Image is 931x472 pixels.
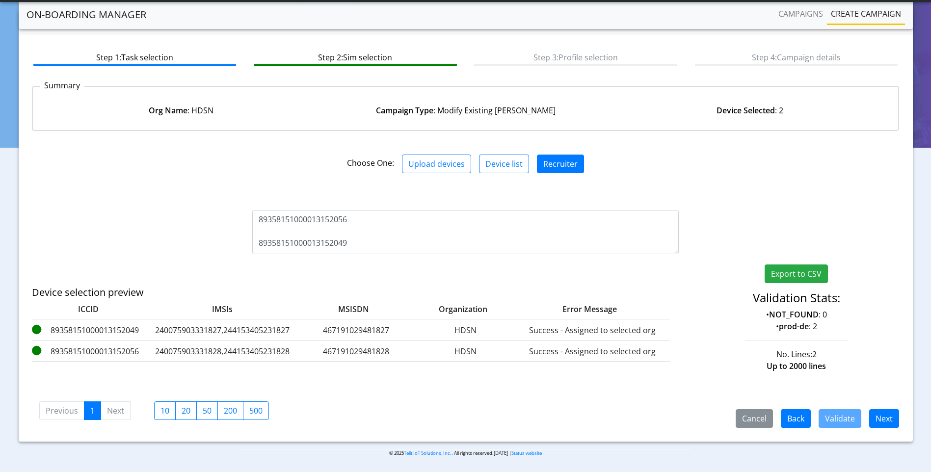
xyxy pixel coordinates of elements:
[765,264,828,283] button: Export to CSV
[323,105,608,116] div: : Modify Existing [PERSON_NAME]
[417,324,515,336] label: HDSN
[300,345,413,357] label: 467191029481828
[693,320,899,332] p: • : 2
[376,105,433,116] strong: Campaign Type
[511,450,542,456] a: Status website
[417,345,515,357] label: HDSN
[40,79,84,91] p: Summary
[243,401,269,420] label: 500
[717,105,775,116] strong: Device Selected
[32,303,145,315] label: ICCID
[695,48,898,66] btn: Step 4: Campaign details
[474,48,677,66] btn: Step 3: Profile selection
[32,287,610,298] h5: Device selection preview
[537,155,584,173] button: Recruiter
[404,450,452,456] a: Telit IoT Solutions, Inc.
[693,309,899,320] p: • : 0
[686,348,906,360] div: No. Lines:
[300,303,393,315] label: MSISDN
[175,401,197,420] label: 20
[32,345,145,357] label: 89358151000013152056
[240,449,691,457] p: © 2025 . All rights reserved.[DATE] |
[499,303,646,315] label: Error Message
[347,157,394,168] span: Choose One:
[779,321,809,332] strong: prod-de
[217,401,243,420] label: 200
[479,155,529,173] button: Device list
[149,324,296,336] label: 240075903331827,244153405231827
[32,324,145,336] label: 89358151000013152049
[812,349,817,360] span: 2
[84,401,101,420] a: 1
[149,105,187,116] strong: Org Name
[149,303,296,315] label: IMSIs
[769,309,819,320] strong: NOT_FOUND
[869,409,899,428] button: Next
[819,409,861,428] button: Validate
[693,291,899,305] h4: Validation Stats:
[39,105,323,116] div: : HDSN
[196,401,218,420] label: 50
[402,155,471,173] button: Upload devices
[254,48,456,66] btn: Step 2: Sim selection
[774,4,827,24] a: Campaigns
[781,409,811,428] button: Back
[397,303,495,315] label: Organization
[300,324,413,336] label: 467191029481827
[154,401,176,420] label: 10
[827,4,905,24] a: Create campaign
[608,105,892,116] div: : 2
[686,360,906,372] div: Up to 2000 lines
[33,48,236,66] btn: Step 1: Task selection
[519,345,666,357] label: Success - Assigned to selected org
[736,409,773,428] button: Cancel
[519,324,666,336] label: Success - Assigned to selected org
[149,345,296,357] label: 240075903331828,244153405231828
[27,5,146,25] a: On-Boarding Manager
